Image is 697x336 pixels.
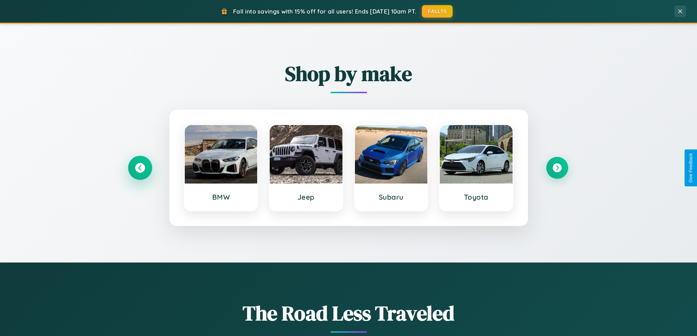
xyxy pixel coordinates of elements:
span: Fall into savings with 15% off for all users! Ends [DATE] 10am PT. [233,8,416,15]
h3: Jeep [277,193,335,201]
h3: Toyota [447,193,505,201]
h3: Subaru [362,193,420,201]
h3: BMW [192,193,250,201]
h2: Shop by make [129,60,568,88]
button: FALL15 [422,5,453,18]
h1: The Road Less Traveled [129,299,568,327]
div: Give Feedback [688,153,693,183]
